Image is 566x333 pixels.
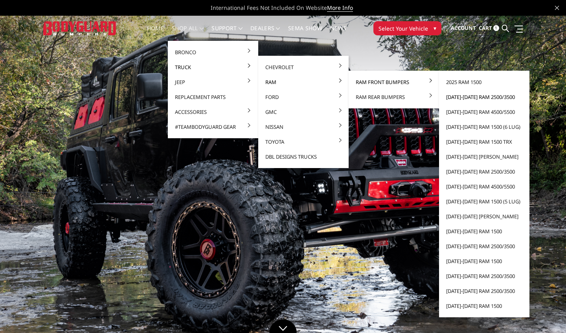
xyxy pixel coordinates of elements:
[327,4,353,12] a: More Info
[479,18,499,39] a: Cart 1
[171,90,255,104] a: Replacement Parts
[442,194,526,209] a: [DATE]-[DATE] Ram 1500 (5 lug)
[530,143,538,156] button: 1 of 5
[442,224,526,239] a: [DATE]-[DATE] Ram 1500
[330,26,346,41] a: News
[43,21,117,36] img: BODYGUARD BUMPERS
[451,24,476,31] span: Account
[288,26,322,41] a: SEMA Show
[261,119,345,134] a: Nissan
[434,24,436,32] span: ▾
[442,284,526,298] a: [DATE]-[DATE] Ram 2500/3500
[442,179,526,194] a: [DATE]-[DATE] Ram 4500/5500
[261,90,345,104] a: Ford
[261,149,345,164] a: DBL Designs Trucks
[261,134,345,149] a: Toyota
[442,119,526,134] a: [DATE]-[DATE] Ram 1500 (6 lug)
[171,45,255,60] a: Bronco
[211,26,243,41] a: Support
[530,168,538,181] button: 3 of 5
[172,26,204,41] a: shop all
[261,75,345,90] a: Ram
[530,156,538,168] button: 2 of 5
[442,254,526,269] a: [DATE]-[DATE] Ram 1500
[269,319,297,333] a: Click to Down
[442,239,526,254] a: [DATE]-[DATE] Ram 2500/3500
[442,75,526,90] a: 2025 Ram 1500
[451,18,476,39] a: Account
[171,60,255,75] a: Truck
[352,90,436,104] a: Ram Rear Bumpers
[493,25,499,31] span: 1
[442,149,526,164] a: [DATE]-[DATE] [PERSON_NAME]
[261,60,345,75] a: Chevrolet
[261,104,345,119] a: GMC
[379,24,428,33] span: Select Your Vehicle
[442,90,526,104] a: [DATE]-[DATE] Ram 2500/3500
[479,24,492,31] span: Cart
[442,104,526,119] a: [DATE]-[DATE] Ram 4500/5500
[442,209,526,224] a: [DATE]-[DATE] [PERSON_NAME]
[147,26,164,41] a: Home
[171,104,255,119] a: Accessories
[250,26,280,41] a: Dealers
[352,75,436,90] a: Ram Front Bumpers
[373,21,441,35] button: Select Your Vehicle
[530,194,538,206] button: 5 of 5
[442,134,526,149] a: [DATE]-[DATE] Ram 1500 TRX
[442,164,526,179] a: [DATE]-[DATE] Ram 2500/3500
[442,269,526,284] a: [DATE]-[DATE] Ram 2500/3500
[171,75,255,90] a: Jeep
[171,119,255,134] a: #TeamBodyguard Gear
[442,298,526,313] a: [DATE]-[DATE] Ram 1500
[530,181,538,194] button: 4 of 5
